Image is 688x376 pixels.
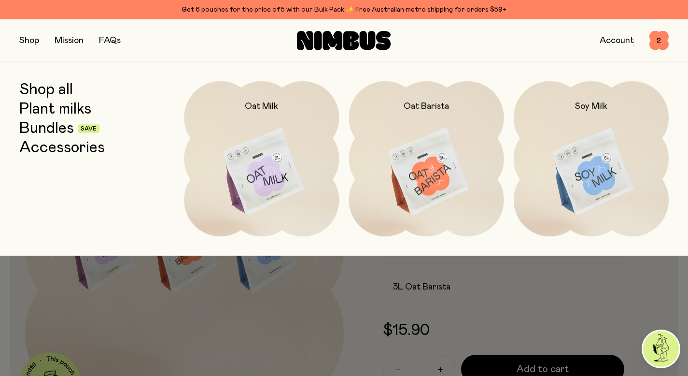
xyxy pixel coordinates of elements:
span: Save [81,126,97,132]
h2: Oat Milk [245,101,278,112]
div: Get 6 pouches for the price of 5 with our Bulk Pack ✨ Free Australian metro shipping for orders $59+ [19,4,669,15]
a: Shop all [19,81,73,99]
a: Soy Milk [514,81,669,236]
a: Bundles [19,120,74,137]
a: Accessories [19,139,105,157]
a: FAQs [99,36,121,45]
a: Oat Milk [184,81,339,236]
h2: Soy Milk [575,101,607,112]
h2: Oat Barista [404,101,449,112]
a: Plant milks [19,101,91,118]
a: Mission [55,36,84,45]
button: 2 [649,31,669,50]
a: Oat Barista [349,81,504,236]
img: agent [643,331,679,367]
a: Account [600,36,634,45]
